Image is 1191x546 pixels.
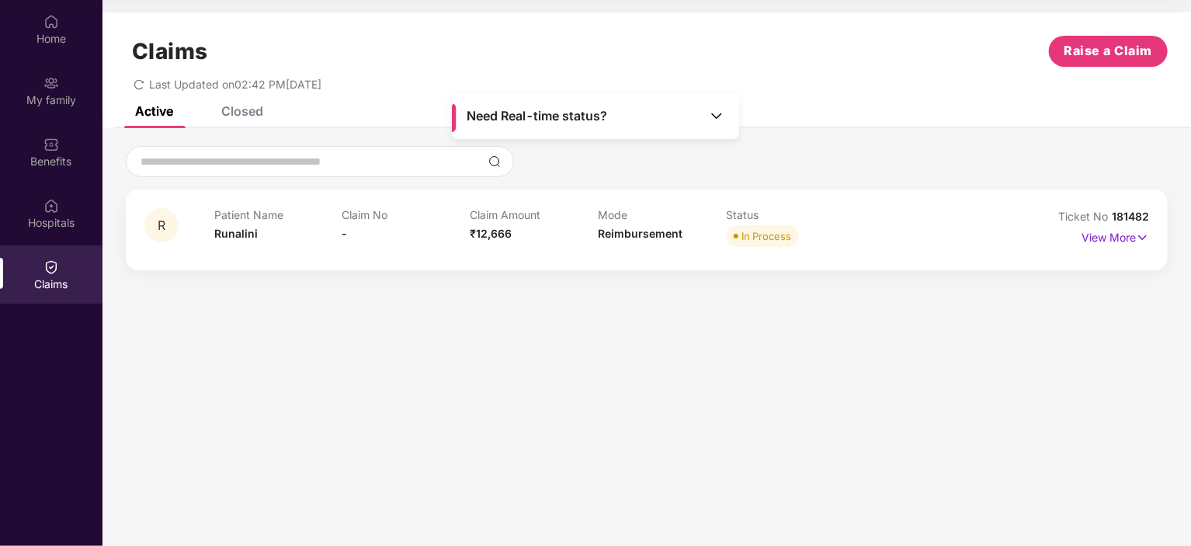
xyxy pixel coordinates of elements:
[43,14,59,30] img: svg+xml;base64,PHN2ZyBpZD0iSG9tZSIgeG1sbnM9Imh0dHA6Ly93d3cudzMub3JnLzIwMDAvc3ZnIiB3aWR0aD0iMjAiIG...
[1058,210,1112,223] span: Ticket No
[158,219,165,232] span: R
[1064,41,1153,61] span: Raise a Claim
[741,228,791,244] div: In Process
[134,78,144,91] span: redo
[726,208,854,221] p: Status
[43,75,59,91] img: svg+xml;base64,PHN2ZyB3aWR0aD0iMjAiIGhlaWdodD0iMjAiIHZpZXdCb3g9IjAgMCAyMCAyMCIgZmlsbD0ibm9uZSIgeG...
[342,227,348,240] span: -
[1112,210,1149,223] span: 181482
[43,198,59,214] img: svg+xml;base64,PHN2ZyBpZD0iSG9zcGl0YWxzIiB4bWxucz0iaHR0cDovL3d3dy53My5vcmcvMjAwMC9zdmciIHdpZHRoPS...
[488,155,501,168] img: svg+xml;base64,PHN2ZyBpZD0iU2VhcmNoLTMyeDMyIiB4bWxucz0iaHR0cDovL3d3dy53My5vcmcvMjAwMC9zdmciIHdpZH...
[214,227,258,240] span: Runalini
[43,137,59,152] img: svg+xml;base64,PHN2ZyBpZD0iQmVuZWZpdHMiIHhtbG5zPSJodHRwOi8vd3d3LnczLm9yZy8yMDAwL3N2ZyIgd2lkdGg9Ij...
[214,208,342,221] p: Patient Name
[132,38,208,64] h1: Claims
[470,227,512,240] span: ₹12,666
[149,78,321,91] span: Last Updated on 02:42 PM[DATE]
[342,208,470,221] p: Claim No
[598,208,726,221] p: Mode
[470,208,598,221] p: Claim Amount
[43,259,59,275] img: svg+xml;base64,PHN2ZyBpZD0iQ2xhaW0iIHhtbG5zPSJodHRwOi8vd3d3LnczLm9yZy8yMDAwL3N2ZyIgd2lkdGg9IjIwIi...
[709,108,724,123] img: Toggle Icon
[221,103,263,119] div: Closed
[1082,225,1149,246] p: View More
[1049,36,1168,67] button: Raise a Claim
[598,227,682,240] span: Reimbursement
[135,103,173,119] div: Active
[1136,229,1149,246] img: svg+xml;base64,PHN2ZyB4bWxucz0iaHR0cDovL3d3dy53My5vcmcvMjAwMC9zdmciIHdpZHRoPSIxNyIgaGVpZ2h0PSIxNy...
[467,108,607,124] span: Need Real-time status?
